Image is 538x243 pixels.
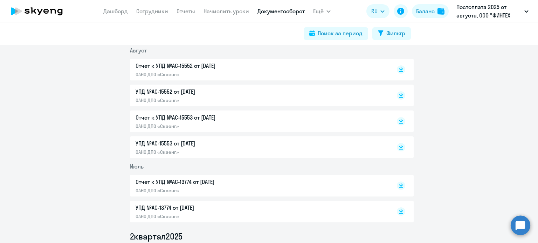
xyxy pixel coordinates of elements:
[136,62,382,78] a: Отчет к УПД №AC-15552 от [DATE]ОАНО ДПО «Скаенг»
[136,87,382,103] a: УПД №AC-15552 от [DATE]ОАНО ДПО «Скаенг»
[437,8,444,15] img: balance
[130,163,144,170] span: Июль
[304,27,368,40] button: Поиск за период
[136,123,283,129] p: ОАНО ДПО «Скаенг»
[136,187,283,194] p: ОАНО ДПО «Скаенг»
[136,203,382,220] a: УПД №AC-13774 от [DATE]ОАНО ДПО «Скаенг»
[313,4,331,18] button: Ещё
[136,139,283,148] p: УПД №AC-15553 от [DATE]
[103,8,128,15] a: Дашборд
[136,149,283,155] p: ОАНО ДПО «Скаенг»
[136,139,382,155] a: УПД №AC-15553 от [DATE]ОАНО ДПО «Скаенг»
[204,8,249,15] a: Начислить уроки
[456,3,522,20] p: Постоплата 2025 от августа, ООО "ФИНТЕХ СЕРВИС"
[136,87,283,96] p: УПД №AC-15552 от [DATE]
[366,4,389,18] button: RU
[136,178,283,186] p: Отчет к УПД №AC-13774 от [DATE]
[136,113,382,129] a: Отчет к УПД №AC-15553 от [DATE]ОАНО ДПО «Скаенг»
[177,8,195,15] a: Отчеты
[453,3,532,20] button: Постоплата 2025 от августа, ООО "ФИНТЕХ СЕРВИС"
[136,71,283,78] p: ОАНО ДПО «Скаенг»
[313,7,324,15] span: Ещё
[136,8,168,15] a: Сотрудники
[136,113,283,122] p: Отчет к УПД №AC-15553 от [DATE]
[130,231,414,242] li: 2 квартал 2025
[136,178,382,194] a: Отчет к УПД №AC-13774 от [DATE]ОАНО ДПО «Скаенг»
[257,8,305,15] a: Документооборот
[136,62,283,70] p: Отчет к УПД №AC-15552 от [DATE]
[416,7,435,15] div: Баланс
[412,4,449,18] button: Балансbalance
[136,97,283,103] p: ОАНО ДПО «Скаенг»
[372,27,411,40] button: Фильтр
[136,213,283,220] p: ОАНО ДПО «Скаенг»
[130,47,147,54] span: Август
[318,29,363,37] div: Поиск за период
[136,203,283,212] p: УПД №AC-13774 от [DATE]
[386,29,405,37] div: Фильтр
[371,7,378,15] span: RU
